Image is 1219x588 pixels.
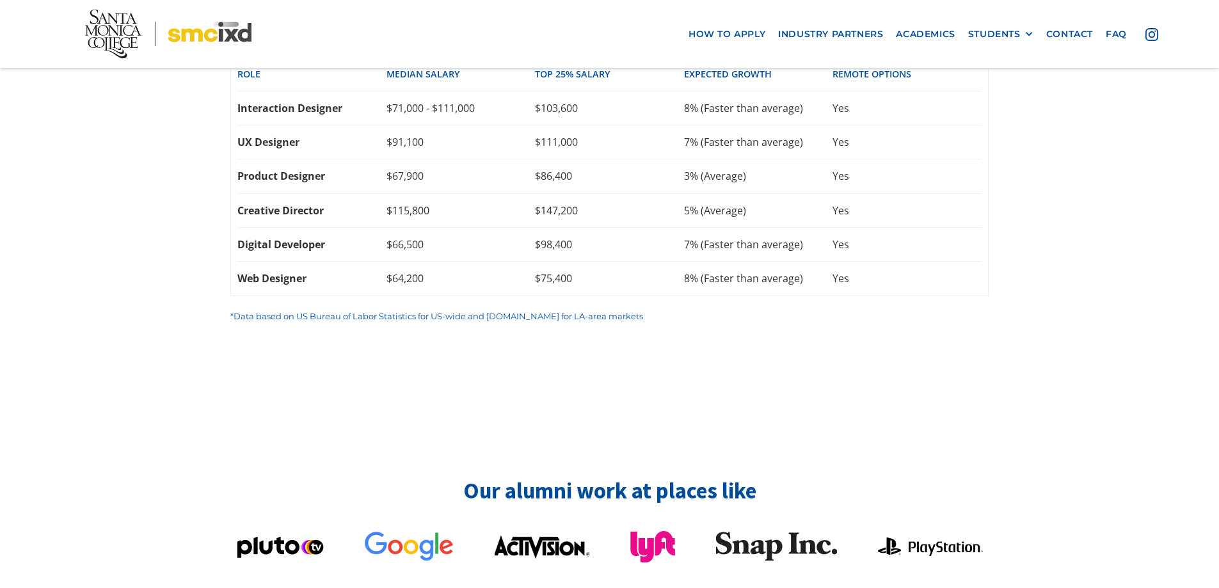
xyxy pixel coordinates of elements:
h2: Our alumni work at places like [230,477,989,506]
div: $91,100 [386,135,536,149]
div: Yes [833,237,982,251]
div: STUDENTS [968,28,1033,39]
p: *Data based on US Bureau of Labor Statistics for US-wide and [DOMAIN_NAME] for LA-area markets [230,309,989,323]
div: Role [237,68,386,81]
div: Median SALARY [386,68,536,81]
div: $66,500 [386,237,536,251]
div: Yes [833,101,982,115]
div: $64,200 [386,271,536,285]
div: $75,400 [535,271,684,285]
div: Yes [833,169,982,183]
div: Yes [833,135,982,149]
div: $115,800 [386,203,536,218]
a: contact [1040,22,1099,45]
div: 7% (Faster than average) [684,135,833,149]
div: Yes [833,203,982,218]
div: 8% (Faster than average) [684,271,833,285]
div: 8% (Faster than average) [684,101,833,115]
div: Yes [833,271,982,285]
img: Santa Monica College - SMC IxD logo [85,10,251,58]
div: $147,200 [535,203,684,218]
div: 7% (Faster than average) [684,237,833,251]
div: $86,400 [535,169,684,183]
div: 3% (Average) [684,169,833,183]
div: top 25% SALARY [535,68,684,81]
a: industry partners [772,22,889,45]
div: Web Designer [237,271,386,285]
div: Creative Director [237,203,386,218]
img: icon - instagram [1145,28,1158,40]
div: $111,000 [535,135,684,149]
div: $71,000 - $111,000 [386,101,536,115]
div: $67,900 [386,169,536,183]
div: Digital Developer [237,237,386,251]
a: Academics [889,22,961,45]
div: $103,600 [535,101,684,115]
a: how to apply [682,22,772,45]
div: 5% (Average) [684,203,833,218]
div: REMOTE OPTIONS [833,68,982,81]
div: EXPECTED GROWTH [684,68,833,81]
div: UX Designer [237,135,386,149]
div: Interaction Designer [237,101,386,115]
div: $98,400 [535,237,684,251]
a: faq [1099,22,1133,45]
div: Product Designer [237,169,386,183]
div: STUDENTS [968,28,1021,39]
